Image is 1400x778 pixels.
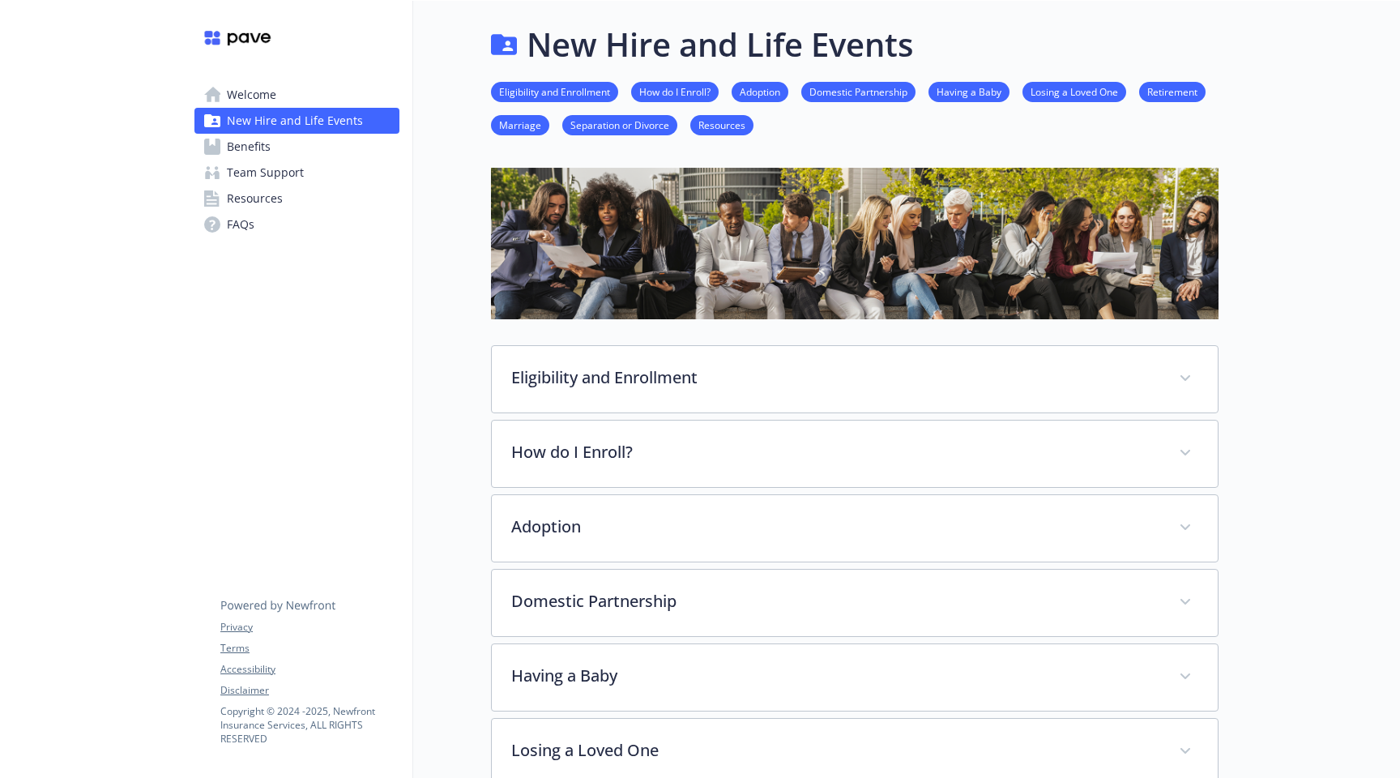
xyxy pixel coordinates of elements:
[492,346,1218,413] div: Eligibility and Enrollment
[194,160,399,186] a: Team Support
[801,83,916,99] a: Domestic Partnership
[491,168,1219,319] img: new hire page banner
[511,664,1159,688] p: Having a Baby
[631,83,719,99] a: How do I Enroll?
[492,644,1218,711] div: Having a Baby
[511,365,1159,390] p: Eligibility and Enrollment
[227,82,276,108] span: Welcome
[227,134,271,160] span: Benefits
[492,421,1218,487] div: How do I Enroll?
[928,83,1009,99] a: Having a Baby
[491,83,618,99] a: Eligibility and Enrollment
[492,570,1218,636] div: Domestic Partnership
[491,117,549,132] a: Marriage
[194,82,399,108] a: Welcome
[194,108,399,134] a: New Hire and Life Events
[227,186,283,212] span: Resources
[194,134,399,160] a: Benefits
[511,589,1159,613] p: Domestic Partnership
[492,495,1218,562] div: Adoption
[1139,83,1206,99] a: Retirement
[1022,83,1126,99] a: Losing a Loved One
[227,108,363,134] span: New Hire and Life Events
[220,620,399,635] a: Privacy
[220,662,399,677] a: Accessibility
[227,160,304,186] span: Team Support
[562,117,677,132] a: Separation or Divorce
[511,515,1159,539] p: Adoption
[511,440,1159,464] p: How do I Enroll?
[194,212,399,237] a: FAQs
[220,683,399,698] a: Disclaimer
[194,186,399,212] a: Resources
[527,20,913,69] h1: New Hire and Life Events
[220,641,399,656] a: Terms
[690,117,753,132] a: Resources
[227,212,254,237] span: FAQs
[732,83,788,99] a: Adoption
[220,704,399,746] p: Copyright © 2024 - 2025 , Newfront Insurance Services, ALL RIGHTS RESERVED
[511,738,1159,763] p: Losing a Loved One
